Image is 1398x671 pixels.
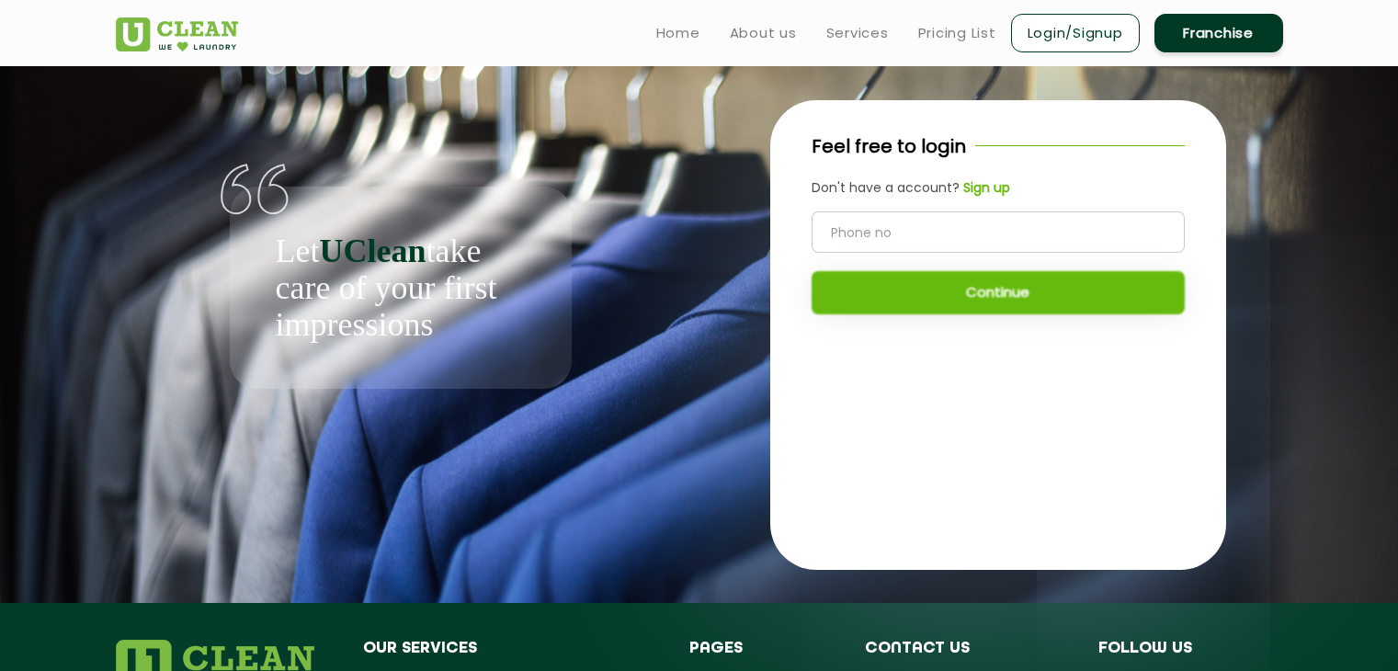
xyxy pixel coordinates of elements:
p: Feel free to login [812,132,966,160]
b: UClean [319,233,426,269]
a: Home [656,22,700,44]
img: UClean Laundry and Dry Cleaning [116,17,238,51]
a: Franchise [1154,14,1283,52]
a: Sign up [960,178,1010,198]
input: Phone no [812,211,1185,253]
a: Pricing List [918,22,996,44]
img: quote-img [221,164,290,215]
p: Let take care of your first impressions [276,233,526,343]
a: Services [826,22,889,44]
span: Don't have a account? [812,178,960,197]
b: Sign up [963,178,1010,197]
a: Login/Signup [1011,14,1140,52]
a: About us [730,22,797,44]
